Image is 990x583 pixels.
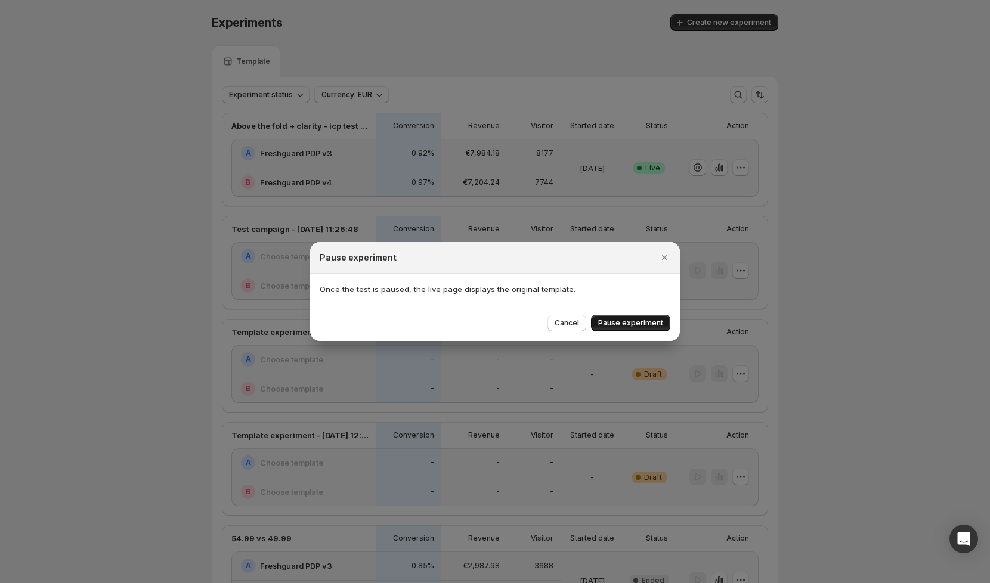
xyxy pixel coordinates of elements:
[591,315,670,331] button: Pause experiment
[656,249,673,266] button: Close
[555,318,579,328] span: Cancel
[320,252,397,263] h2: Pause experiment
[547,315,586,331] button: Cancel
[598,318,663,328] span: Pause experiment
[320,283,670,295] p: Once the test is paused, the live page displays the original template.
[949,525,978,553] div: Open Intercom Messenger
